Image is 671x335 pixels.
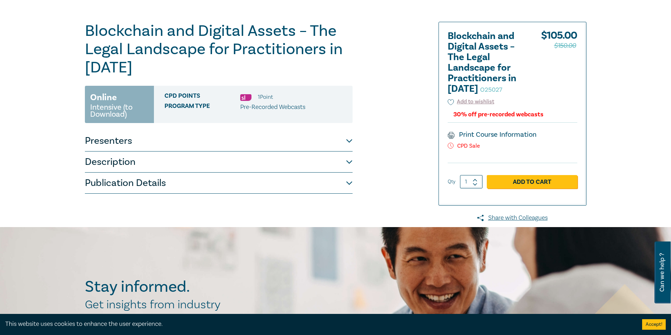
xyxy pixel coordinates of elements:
[453,111,543,118] div: 30% off pre-recorded webcasts
[164,103,240,112] span: Program type
[90,104,149,118] small: Intensive (to Download)
[85,130,353,152] button: Presenters
[85,173,353,194] button: Publication Details
[448,130,537,139] a: Print Course Information
[659,246,665,299] span: Can we help ?
[85,278,251,296] h2: Stay informed.
[164,92,240,102] span: CPD Points
[487,175,577,188] a: Add to Cart
[85,152,353,173] button: Description
[240,103,305,112] p: Pre-Recorded Webcasts
[642,319,666,330] button: Accept cookies
[448,31,525,94] h2: Blockchain and Digital Assets – The Legal Landscape for Practitioners in [DATE]
[448,143,577,149] p: CPD Sale
[258,92,273,102] li: 1 Point
[460,175,483,188] input: 1
[240,94,251,101] img: Substantive Law
[5,320,632,329] div: This website uses cookies to enhance the user experience.
[90,91,117,104] h3: Online
[448,178,455,186] label: Qty
[448,98,495,106] button: Add to wishlist
[541,31,577,98] div: $ 105.00
[554,40,576,51] span: $150.00
[439,213,586,223] a: Share with Colleagues
[85,22,353,77] h1: Blockchain and Digital Assets – The Legal Landscape for Practitioners in [DATE]
[480,86,502,94] small: O25027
